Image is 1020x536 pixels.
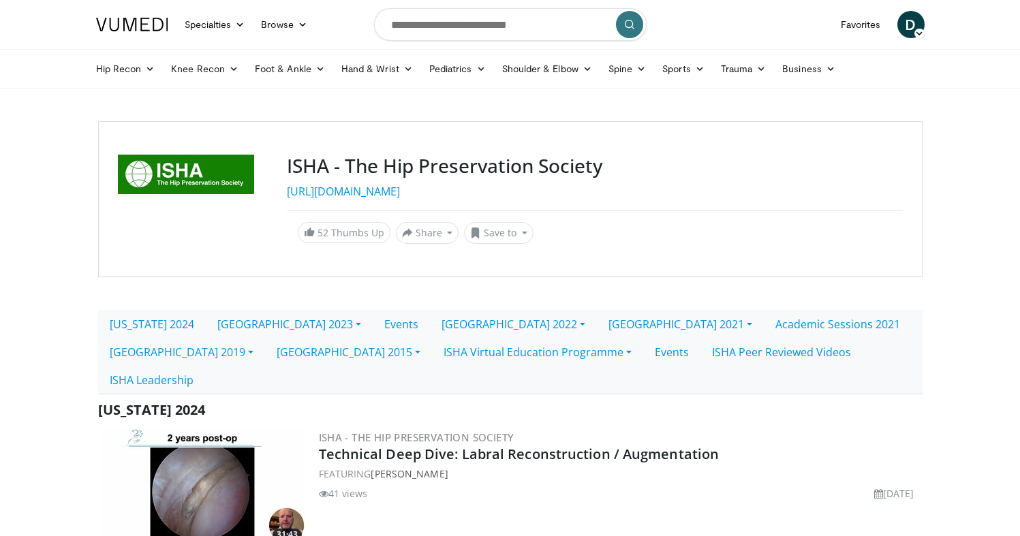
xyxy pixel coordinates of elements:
a: ISHA Leadership [98,366,205,394]
button: Share [396,222,459,244]
a: Foot & Ankle [247,55,333,82]
a: Hand & Wrist [333,55,421,82]
a: [URL][DOMAIN_NAME] [287,184,400,199]
a: [GEOGRAPHIC_DATA] 2021 [597,310,764,338]
div: FEATURING [319,467,920,481]
a: Spine [600,55,654,82]
a: Pediatrics [421,55,494,82]
a: Trauma [713,55,775,82]
a: [GEOGRAPHIC_DATA] 2022 [430,310,597,338]
img: VuMedi Logo [96,18,168,31]
button: Save to [464,222,534,244]
a: Academic Sessions 2021 [764,310,912,338]
a: Events [643,338,700,366]
a: [GEOGRAPHIC_DATA] 2023 [206,310,373,338]
a: [GEOGRAPHIC_DATA] 2015 [265,338,432,366]
h3: ISHA - The Hip Preservation Society [287,155,903,178]
li: [DATE] [874,486,914,501]
a: Hip Recon [88,55,164,82]
a: Events [373,310,430,338]
input: Search topics, interventions [374,8,647,41]
a: Sports [654,55,713,82]
a: 52 Thumbs Up [298,222,390,243]
a: [PERSON_NAME] [371,467,448,480]
a: Business [774,55,844,82]
a: ISHA - The Hip Preservation Society [319,430,514,444]
a: [US_STATE] 2024 [98,310,206,338]
a: [GEOGRAPHIC_DATA] 2019 [98,338,265,366]
a: D [897,11,925,38]
a: Knee Recon [163,55,247,82]
span: [US_STATE] 2024 [98,400,205,419]
a: Shoulder & Elbow [494,55,600,82]
a: ISHA Peer Reviewed Videos [700,338,863,366]
a: ISHA Virtual Education Programme [432,338,643,366]
a: Technical Deep Dive: Labral Reconstruction / Augmentation [319,445,720,463]
li: 41 views [319,486,368,501]
a: Browse [253,11,315,38]
span: 52 [318,226,328,239]
a: Favorites [833,11,889,38]
a: Specialties [176,11,253,38]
